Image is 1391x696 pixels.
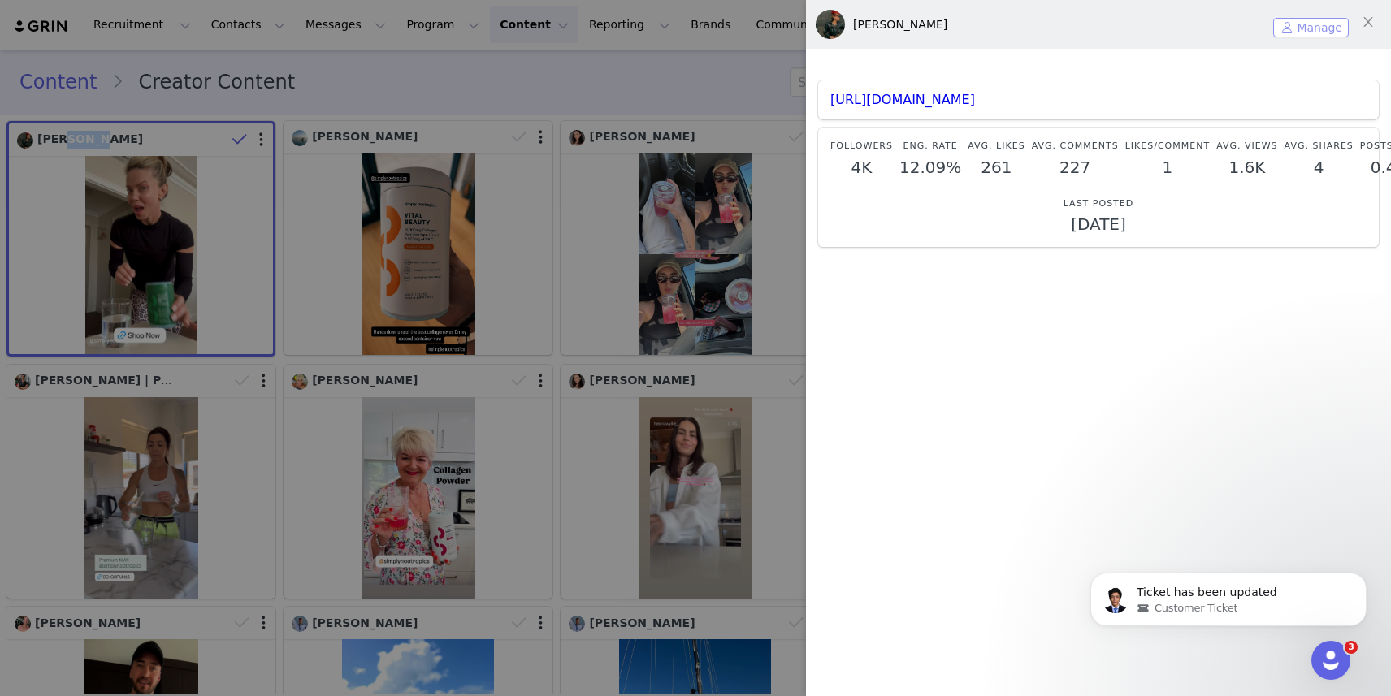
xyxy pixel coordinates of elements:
p: Avg. Comments [1032,140,1119,153]
a: [URL][DOMAIN_NAME] [830,92,975,107]
i: icon: close [1362,15,1375,28]
p: Eng. Rate [899,140,961,153]
div: [PERSON_NAME] [853,16,947,33]
img: Liz Andor [816,10,845,39]
p: 261 [968,158,1025,178]
p: Likes/Comment [1125,140,1210,153]
p: Avg. Likes [968,140,1025,153]
p: Avg. Views [1216,140,1277,153]
p: Followers [830,140,893,153]
iframe: Intercom live chat [1311,641,1350,680]
p: 4 [1285,158,1354,178]
p: Last Posted [830,197,1367,211]
p: 12.09% [899,158,961,178]
iframe: Intercom notifications message [1066,538,1391,652]
p: 1.6K [1216,158,1277,178]
span: 3 [1345,641,1358,654]
p: 227 [1032,158,1119,178]
p: Avg. Shares [1285,140,1354,153]
p: 4K [830,158,893,178]
p: 1 [1125,158,1210,178]
p: [DATE] [830,214,1367,235]
button: Manage [1273,18,1349,37]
